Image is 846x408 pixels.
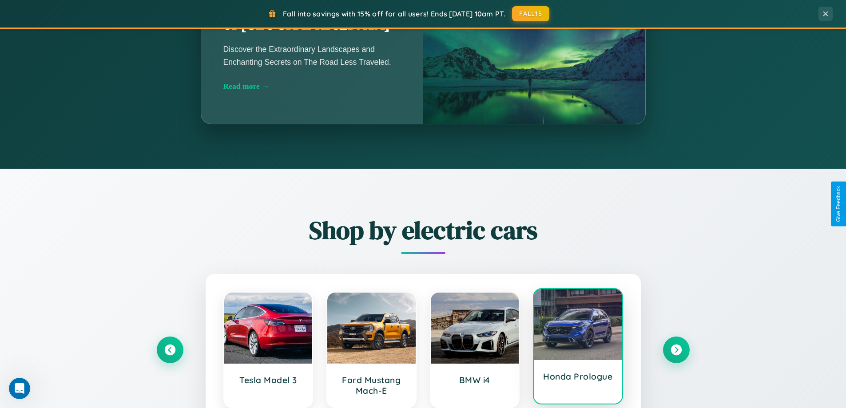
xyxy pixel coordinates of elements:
[440,375,510,385] h3: BMW i4
[512,6,549,21] button: FALL15
[233,375,304,385] h3: Tesla Model 3
[543,371,613,382] h3: Honda Prologue
[835,186,842,222] div: Give Feedback
[157,213,690,247] h2: Shop by electric cars
[336,375,407,396] h3: Ford Mustang Mach-E
[9,378,30,399] iframe: Intercom live chat
[223,43,401,68] p: Discover the Extraordinary Landscapes and Enchanting Secrets on The Road Less Traveled.
[283,9,505,18] span: Fall into savings with 15% off for all users! Ends [DATE] 10am PT.
[223,82,401,91] div: Read more →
